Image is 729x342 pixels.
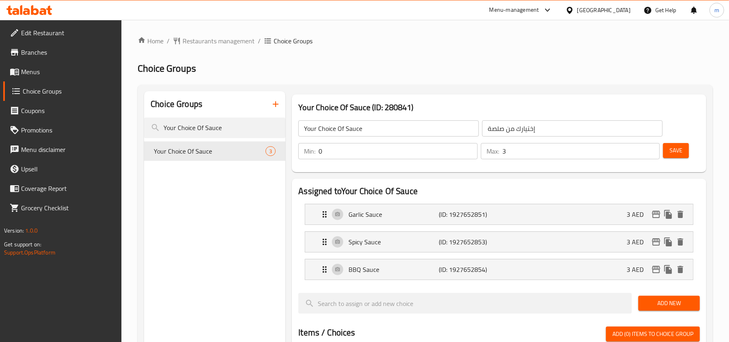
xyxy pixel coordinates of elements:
[650,208,662,220] button: edit
[298,101,700,114] h3: Your Choice Of Sauce (ID: 280841)
[439,209,499,219] p: (ID: 1927652851)
[21,125,115,135] span: Promotions
[154,146,266,156] span: Your Choice Of Sauce
[144,141,285,161] div: Your Choice Of Sauce3
[21,28,115,38] span: Edit Restaurant
[266,147,275,155] span: 3
[662,208,674,220] button: duplicate
[3,120,122,140] a: Promotions
[3,159,122,179] a: Upsell
[3,23,122,43] a: Edit Restaurant
[627,265,650,274] p: 3 AED
[674,263,686,276] button: delete
[3,140,122,159] a: Menu disclaimer
[21,145,115,154] span: Menu disclaimer
[266,146,276,156] div: Choices
[305,232,693,252] div: Expand
[489,5,539,15] div: Menu-management
[258,36,261,46] li: /
[487,146,499,156] p: Max:
[21,67,115,77] span: Menus
[612,329,693,339] span: Add (0) items to choice group
[663,143,689,158] button: Save
[439,265,499,274] p: (ID: 1927652854)
[4,239,41,250] span: Get support on:
[298,228,700,256] li: Expand
[674,208,686,220] button: delete
[298,201,700,228] li: Expand
[439,237,499,247] p: (ID: 1927652853)
[298,256,700,283] li: Expand
[305,259,693,280] div: Expand
[304,146,315,156] p: Min:
[714,6,719,15] span: m
[183,36,255,46] span: Restaurants management
[21,184,115,193] span: Coverage Report
[274,36,312,46] span: Choice Groups
[349,237,439,247] p: Spicy Sauce
[349,209,439,219] p: Garlic Sauce
[144,118,285,138] input: search
[173,36,255,46] a: Restaurants management
[627,209,650,219] p: 3 AED
[138,59,196,77] span: Choice Groups
[138,36,164,46] a: Home
[298,185,700,197] h2: Assigned to Your Choice Of Sauce
[650,263,662,276] button: edit
[21,106,115,115] span: Coupons
[3,43,122,62] a: Branches
[349,265,439,274] p: BBQ Sauce
[138,36,713,46] nav: breadcrumb
[3,198,122,218] a: Grocery Checklist
[21,203,115,213] span: Grocery Checklist
[3,81,122,101] a: Choice Groups
[23,86,115,96] span: Choice Groups
[21,164,115,174] span: Upsell
[674,236,686,248] button: delete
[662,236,674,248] button: duplicate
[606,327,700,342] button: Add (0) items to choice group
[4,247,55,258] a: Support.OpsPlatform
[25,225,38,236] span: 1.0.0
[167,36,170,46] li: /
[151,98,202,110] h2: Choice Groups
[3,179,122,198] a: Coverage Report
[577,6,631,15] div: [GEOGRAPHIC_DATA]
[3,101,122,120] a: Coupons
[627,237,650,247] p: 3 AED
[21,47,115,57] span: Branches
[298,293,632,314] input: search
[4,225,24,236] span: Version:
[298,327,355,339] h2: Items / Choices
[669,145,682,156] span: Save
[305,204,693,224] div: Expand
[3,62,122,81] a: Menus
[650,236,662,248] button: edit
[645,298,693,308] span: Add New
[638,296,700,311] button: Add New
[662,263,674,276] button: duplicate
